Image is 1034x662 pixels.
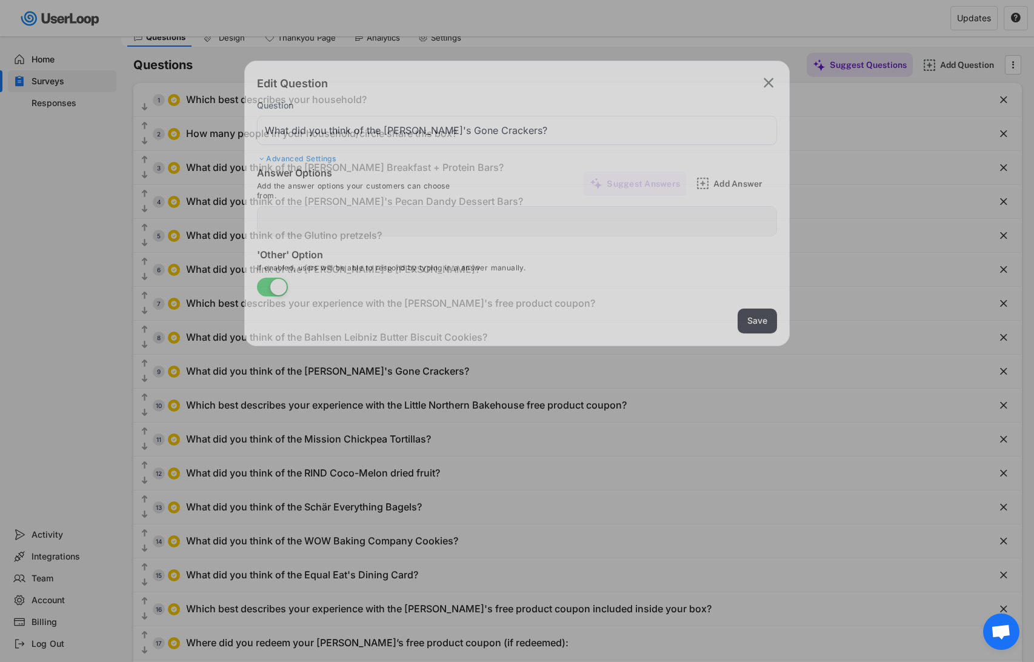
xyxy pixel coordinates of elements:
button:  [760,73,777,93]
div: Advanced Settings [257,154,777,164]
img: MagicMajor%20%28Purple%29.svg [590,177,602,190]
text:  [764,74,774,92]
div: Question [257,100,293,111]
div: 'Other' Option [257,249,499,263]
div: Suggest Answers [607,178,680,189]
div: Add the answer options your customers can choose from. [257,181,469,200]
div: Edit Question [257,76,328,91]
div: Add Answer [713,178,774,189]
div: If enabled, users will be able to respond by typing in a answer manually. [257,263,621,278]
img: AddMajor.svg [696,177,709,190]
button: Save [738,309,777,333]
input: Type your question here... [257,116,777,145]
div: Answer Options [257,167,439,181]
div: Open chat [983,614,1019,650]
